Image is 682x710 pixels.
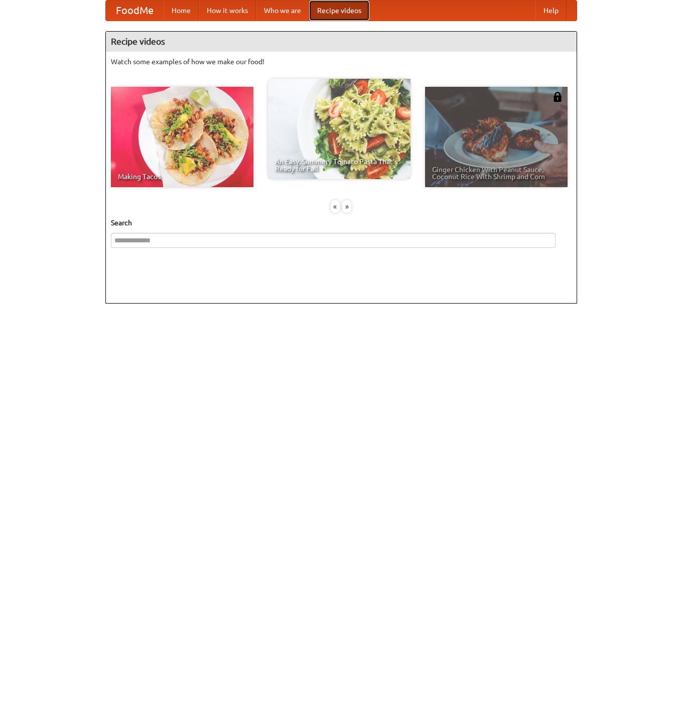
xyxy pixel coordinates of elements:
a: An Easy, Summery Tomato Pasta That's Ready for Fall [268,79,411,179]
h5: Search [111,218,572,228]
h4: Recipe videos [106,32,577,52]
div: » [342,200,351,213]
div: « [331,200,340,213]
p: Watch some examples of how we make our food! [111,57,572,67]
span: Making Tacos [118,173,246,180]
a: Recipe videos [309,1,369,21]
a: FoodMe [106,1,164,21]
span: An Easy, Summery Tomato Pasta That's Ready for Fall [275,158,403,172]
a: Home [164,1,199,21]
img: 483408.png [553,92,563,102]
a: Making Tacos [111,87,253,187]
a: Who we are [256,1,309,21]
a: How it works [199,1,256,21]
a: Help [535,1,567,21]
